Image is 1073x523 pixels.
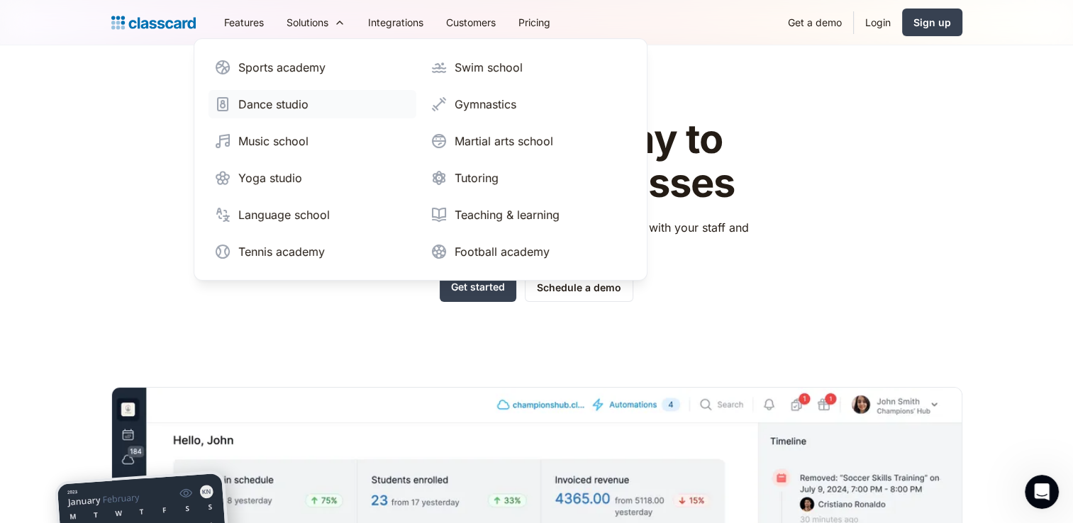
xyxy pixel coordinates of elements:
[913,15,951,30] div: Sign up
[902,9,962,36] a: Sign up
[238,59,326,76] div: Sports academy
[194,38,647,281] nav: Solutions
[440,273,516,302] a: Get started
[854,6,902,38] a: Login
[507,6,562,38] a: Pricing
[425,53,633,81] a: Swim school
[455,133,553,150] div: Martial arts school
[238,243,325,260] div: Tennis academy
[111,13,196,33] a: home
[777,6,853,38] a: Get a demo
[209,127,416,155] a: Music school
[455,169,499,186] div: Tutoring
[1025,475,1059,509] iframe: Intercom live chat
[455,243,550,260] div: Football academy
[238,206,330,223] div: Language school
[425,237,633,266] a: Football academy
[275,6,357,38] div: Solutions
[238,169,302,186] div: Yoga studio
[425,164,633,192] a: Tutoring
[209,90,416,118] a: Dance studio
[238,133,308,150] div: Music school
[209,53,416,81] a: Sports academy
[525,273,633,302] a: Schedule a demo
[357,6,435,38] a: Integrations
[425,127,633,155] a: Martial arts school
[455,206,560,223] div: Teaching & learning
[425,90,633,118] a: Gymnastics
[209,201,416,229] a: Language school
[209,164,416,192] a: Yoga studio
[435,6,507,38] a: Customers
[209,237,416,266] a: Tennis academy
[455,59,523,76] div: Swim school
[238,96,308,113] div: Dance studio
[213,6,275,38] a: Features
[425,201,633,229] a: Teaching & learning
[287,15,328,30] div: Solutions
[455,96,516,113] div: Gymnastics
